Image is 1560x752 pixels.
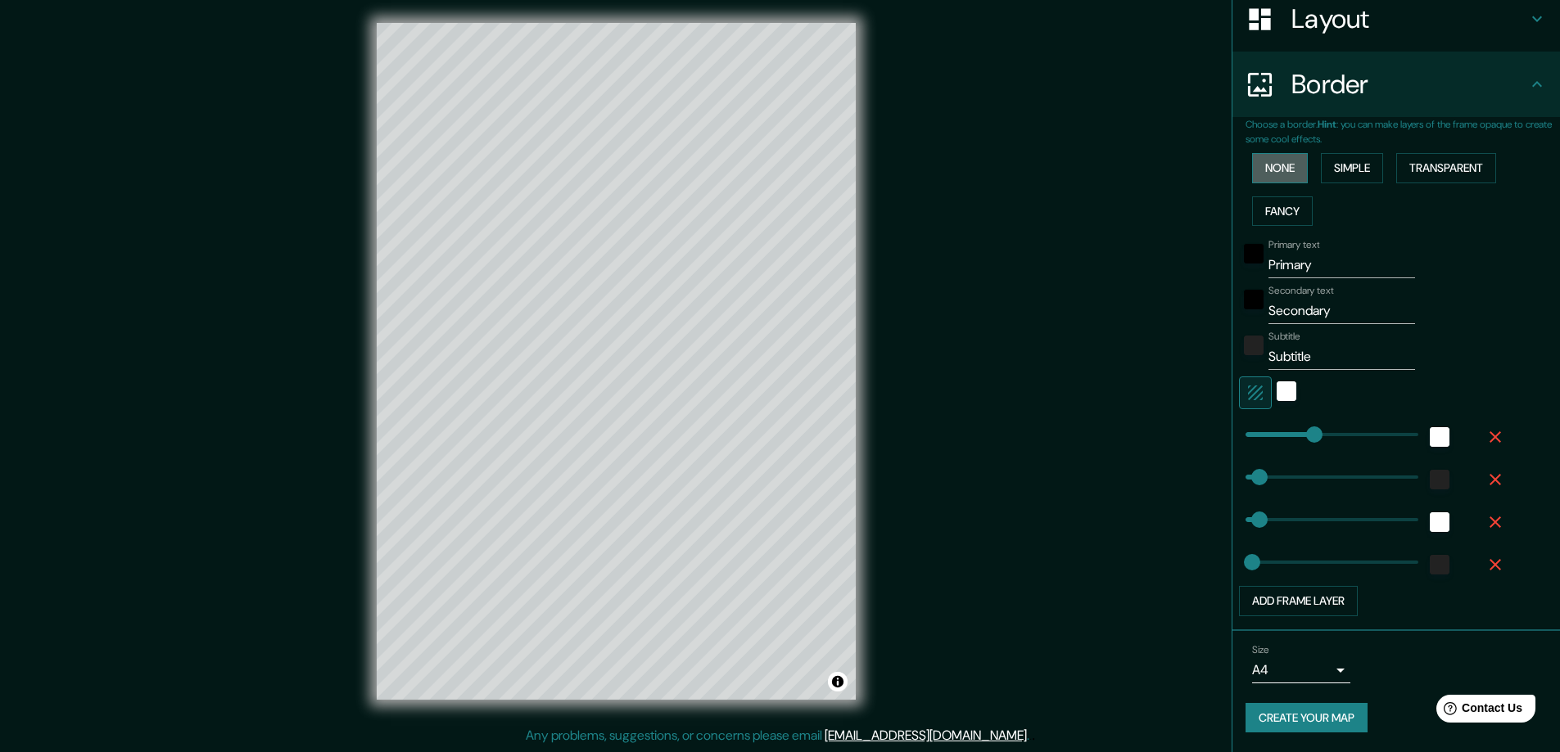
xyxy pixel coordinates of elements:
[1246,703,1368,733] button: Create your map
[1321,153,1383,183] button: Simple
[1268,238,1319,252] label: Primary text
[1430,512,1449,532] button: white
[1244,244,1264,263] button: black
[1291,2,1527,35] h4: Layout
[1430,470,1449,489] button: color-222222
[1029,726,1032,745] div: .
[1252,642,1269,656] label: Size
[825,727,1027,744] a: [EMAIL_ADDRESS][DOMAIN_NAME]
[1252,196,1313,227] button: Fancy
[1239,586,1358,616] button: Add frame layer
[526,726,1029,745] p: Any problems, suggestions, or concerns please email .
[1244,335,1264,355] button: color-222222
[1232,52,1560,117] div: Border
[1414,688,1542,734] iframe: Help widget launcher
[1430,555,1449,574] button: color-222222
[1430,427,1449,447] button: white
[1252,153,1308,183] button: None
[1252,657,1350,683] div: A4
[1032,726,1035,745] div: .
[1268,330,1300,344] label: Subtitle
[1318,118,1336,131] b: Hint
[1244,290,1264,309] button: black
[1291,68,1527,101] h4: Border
[1268,284,1334,298] label: Secondary text
[1277,381,1296,401] button: white
[1396,153,1496,183] button: Transparent
[828,672,848,691] button: Toggle attribution
[1246,117,1560,146] p: Choose a border. : you can make layers of the frame opaque to create some cool effects.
